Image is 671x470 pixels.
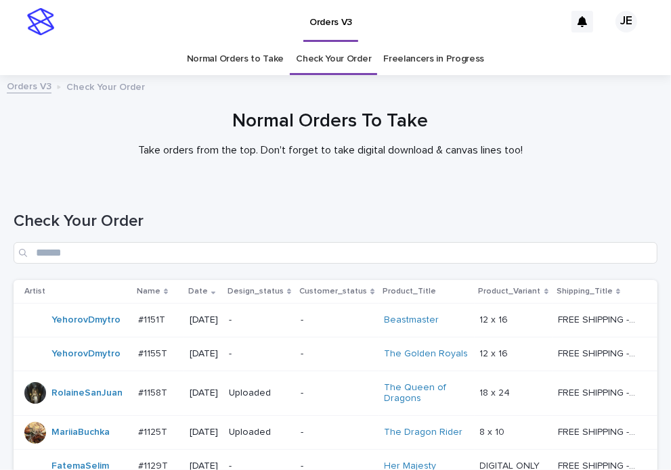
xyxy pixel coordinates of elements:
p: Uploaded [229,427,290,438]
p: #1158T [138,385,170,399]
tr: MariiaBuchka #1125T#1125T [DATE]Uploaded-The Dragon Rider 8 x 108 x 10 FREE SHIPPING - preview in... [14,416,657,450]
p: - [229,314,290,326]
img: stacker-logo-s-only.png [27,8,54,35]
a: Normal Orders to Take [187,43,284,75]
p: #1155T [138,346,170,360]
p: - [301,348,373,360]
a: YehorovDmytro [51,348,121,360]
a: MariiaBuchka [51,427,110,438]
input: Search [14,242,657,264]
p: Product_Variant [479,284,541,299]
p: 12 x 16 [480,312,511,326]
p: Uploaded [229,387,290,399]
a: Freelancers in Progress [383,43,484,75]
p: Name [137,284,160,299]
p: 12 x 16 [480,346,511,360]
p: #1151T [138,312,168,326]
h1: Normal Orders To Take [14,110,647,133]
tr: YehorovDmytro #1151T#1151T [DATE]--Beastmaster 12 x 1612 x 16 FREE SHIPPING - preview in 1-2 busi... [14,303,657,337]
p: - [301,387,373,399]
p: Design_status [228,284,284,299]
h1: Check Your Order [14,212,657,231]
p: 8 x 10 [480,424,508,438]
div: JE [615,11,637,32]
a: The Queen of Dragons [385,382,469,405]
p: - [301,314,373,326]
p: 18 x 24 [480,385,513,399]
tr: RolaineSanJuan #1158T#1158T [DATE]Uploaded-The Queen of Dragons 18 x 2418 x 24 FREE SHIPPING - pr... [14,371,657,416]
a: The Dragon Rider [385,427,463,438]
p: Take orders from the top. Don't forget to take digital download & canvas lines too! [60,144,601,157]
p: [DATE] [190,387,218,399]
p: FREE SHIPPING - preview in 1-2 business days, after your approval delivery will take 5-10 b.d. [558,385,638,399]
p: [DATE] [190,314,218,326]
tr: YehorovDmytro #1155T#1155T [DATE]--The Golden Royals 12 x 1612 x 16 FREE SHIPPING - preview in 1-... [14,337,657,371]
p: [DATE] [190,427,218,438]
p: Shipping_Title [557,284,613,299]
a: RolaineSanJuan [51,387,123,399]
p: Customer_status [299,284,367,299]
p: #1125T [138,424,170,438]
a: Check Your Order [296,43,371,75]
p: - [301,427,373,438]
p: FREE SHIPPING - preview in 1-2 business days, after your approval delivery will take 5-10 b.d. [558,346,638,360]
p: Product_Title [383,284,437,299]
p: Check Your Order [66,78,145,93]
p: FREE SHIPPING - preview in 1-2 business days, after your approval delivery will take 5-10 b.d. [558,312,638,326]
p: FREE SHIPPING - preview in 1-2 business days, after your approval delivery will take 5-10 b.d. [558,424,638,438]
p: Date [188,284,208,299]
p: - [229,348,290,360]
a: The Golden Royals [385,348,469,360]
a: Orders V3 [7,78,51,93]
p: [DATE] [190,348,218,360]
p: Artist [24,284,45,299]
a: YehorovDmytro [51,314,121,326]
a: Beastmaster [385,314,439,326]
